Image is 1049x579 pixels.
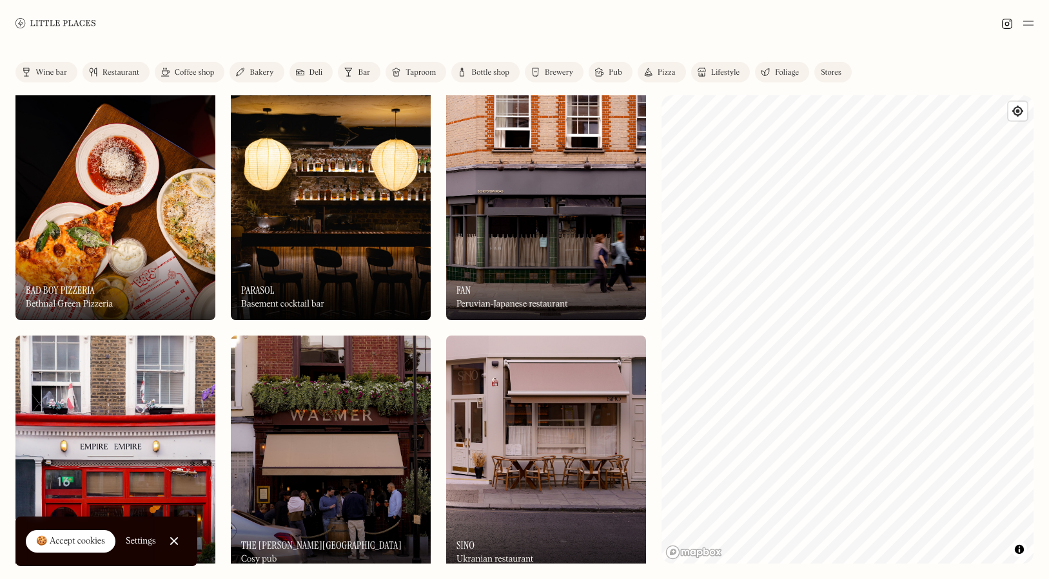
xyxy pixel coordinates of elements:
h3: Fan [456,284,471,296]
a: Coffee shop [155,62,224,82]
a: Settings [126,527,156,556]
div: Cosy pub [241,554,277,565]
span: Toggle attribution [1015,542,1023,556]
a: Mapbox homepage [665,545,722,560]
img: Bad Boy Pizzeria [15,81,215,320]
div: Bakery [250,69,273,77]
a: SinoSinoSinoUkranian restaurant [446,336,646,575]
div: Pizza [658,69,676,77]
div: Lifestyle [711,69,740,77]
div: Brewery [545,69,573,77]
a: Restaurant [83,62,150,82]
a: Bottle shop [451,62,520,82]
img: Parasol [231,81,431,320]
div: Restaurant [103,69,139,77]
a: Deli [289,62,333,82]
div: Close Cookie Popup [173,541,174,542]
a: FanFanFanPeruvian-Japanese restaurant [446,81,646,320]
div: Pub [609,69,622,77]
div: Coffee shop [175,69,214,77]
button: Find my location [1008,102,1027,120]
div: Basement cocktail bar [241,299,324,310]
a: Wine bar [15,62,77,82]
img: Sino [446,336,646,575]
a: Brewery [525,62,583,82]
div: Bar [358,69,370,77]
img: Fan [446,81,646,320]
div: Foliage [775,69,799,77]
h3: Parasol [241,284,275,296]
a: 🍪 Accept cookies [26,530,115,553]
a: Stores [814,62,852,82]
a: Taproom [386,62,446,82]
a: Pizza [638,62,686,82]
div: Bottle shop [471,69,509,77]
img: The Walmer Castle [231,336,431,575]
a: ParasolParasolParasolBasement cocktail bar [231,81,431,320]
a: Bar [338,62,380,82]
div: Bethnal Green Pizzeria [26,299,113,310]
canvas: Map [662,95,1034,564]
a: The Walmer CastleThe Walmer CastleThe [PERSON_NAME][GEOGRAPHIC_DATA]Cosy pub [231,336,431,575]
h3: Sino [456,539,475,551]
div: Taproom [406,69,436,77]
div: Deli [309,69,323,77]
a: Bakery [230,62,284,82]
div: Stores [821,69,841,77]
a: Foliage [755,62,809,82]
div: Wine bar [35,69,67,77]
div: 🍪 Accept cookies [36,535,105,548]
h3: The [PERSON_NAME][GEOGRAPHIC_DATA] [241,539,402,551]
a: Empire EmpireEmpire EmpireEmpire EmpireDisco-themed Indian restaurant [15,336,215,575]
h3: Bad Boy Pizzeria [26,284,95,296]
a: Bad Boy PizzeriaBad Boy PizzeriaBad Boy PizzeriaBethnal Green Pizzeria [15,81,215,320]
a: Close Cookie Popup [161,528,187,554]
img: Empire Empire [15,336,215,575]
div: Peruvian-Japanese restaurant [456,299,568,310]
a: Pub [589,62,632,82]
button: Toggle attribution [1012,542,1027,557]
div: Ukranian restaurant [456,554,533,565]
div: Settings [126,536,156,546]
a: Lifestyle [691,62,750,82]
